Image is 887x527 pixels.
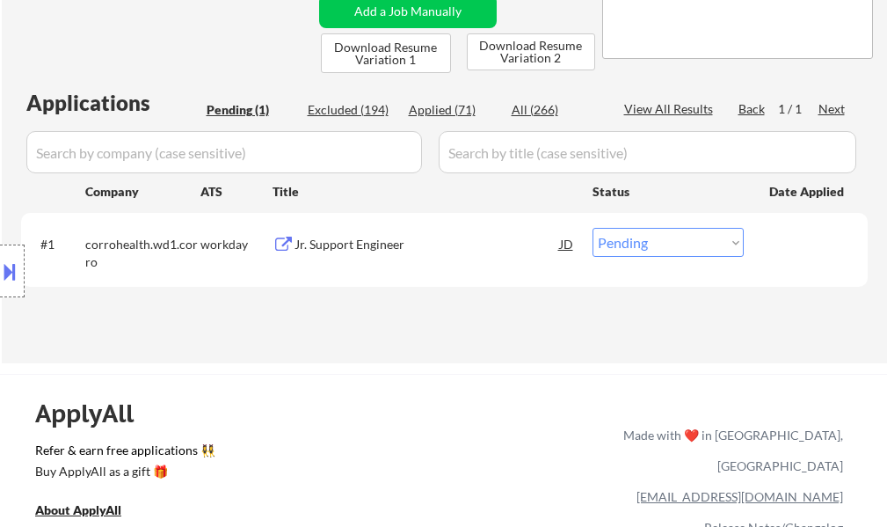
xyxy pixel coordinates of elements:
div: Date Applied [769,183,847,201]
div: 1 / 1 [778,100,818,118]
input: Search by title (case sensitive) [439,131,856,173]
div: Status [593,175,744,207]
div: Excluded (194) [308,101,396,119]
a: About ApplyAll [35,501,146,523]
div: Next [818,100,847,118]
div: Applied (71) [409,101,497,119]
div: Title [273,183,576,201]
div: Pending (1) [207,101,294,119]
a: Refer & earn free applications 👯‍♀️ [35,444,256,463]
u: About ApplyAll [35,502,121,517]
div: JD [558,228,576,260]
div: Buy ApplyAll as a gift 🎁 [35,465,211,478]
div: View All Results [624,100,718,118]
div: Applications [26,92,200,113]
button: Download Resume Variation 2 [467,33,595,70]
div: Back [738,100,767,118]
a: Buy ApplyAll as a gift 🎁 [35,463,211,485]
div: All (266) [512,101,600,119]
div: Made with ❤️ in [GEOGRAPHIC_DATA], [GEOGRAPHIC_DATA] [616,420,843,481]
div: Jr. Support Engineer [294,236,560,253]
button: Download Resume Variation 1 [321,33,451,73]
a: [EMAIL_ADDRESS][DOMAIN_NAME] [636,489,843,504]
